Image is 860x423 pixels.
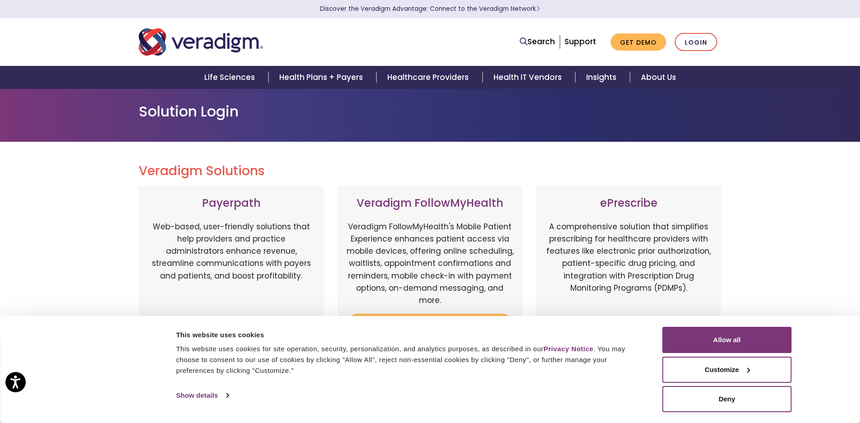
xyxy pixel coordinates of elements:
[536,5,540,13] span: Learn More
[611,33,666,51] a: Get Demo
[176,330,642,340] div: This website uses cookies
[483,66,575,89] a: Health IT Vendors
[320,5,540,13] a: Discover the Veradigm Advantage: Connect to the Veradigm NetworkLearn More
[545,197,712,210] h3: ePrescribe
[193,66,268,89] a: Life Sciences
[630,66,687,89] a: About Us
[675,33,717,51] a: Login
[663,386,792,412] button: Deny
[139,163,722,179] h2: Veradigm Solutions
[575,66,630,89] a: Insights
[347,314,514,343] a: Login to Veradigm FollowMyHealth
[347,197,514,210] h3: Veradigm FollowMyHealth
[544,345,593,353] a: Privacy Notice
[148,197,315,210] h3: Payerpath
[176,344,642,376] div: This website uses cookies for site operation, security, personalization, and analytics purposes, ...
[663,357,792,383] button: Customize
[520,36,555,48] a: Search
[139,27,263,57] img: Veradigm logo
[148,221,315,316] p: Web-based, user-friendly solutions that help providers and practice administrators enhance revenu...
[268,66,376,89] a: Health Plans + Payers
[176,389,229,402] a: Show details
[663,327,792,353] button: Allow all
[376,66,482,89] a: Healthcare Providers
[347,221,514,307] p: Veradigm FollowMyHealth's Mobile Patient Experience enhances patient access via mobile devices, o...
[139,103,722,120] h1: Solution Login
[564,36,596,47] a: Support
[545,221,712,316] p: A comprehensive solution that simplifies prescribing for healthcare providers with features like ...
